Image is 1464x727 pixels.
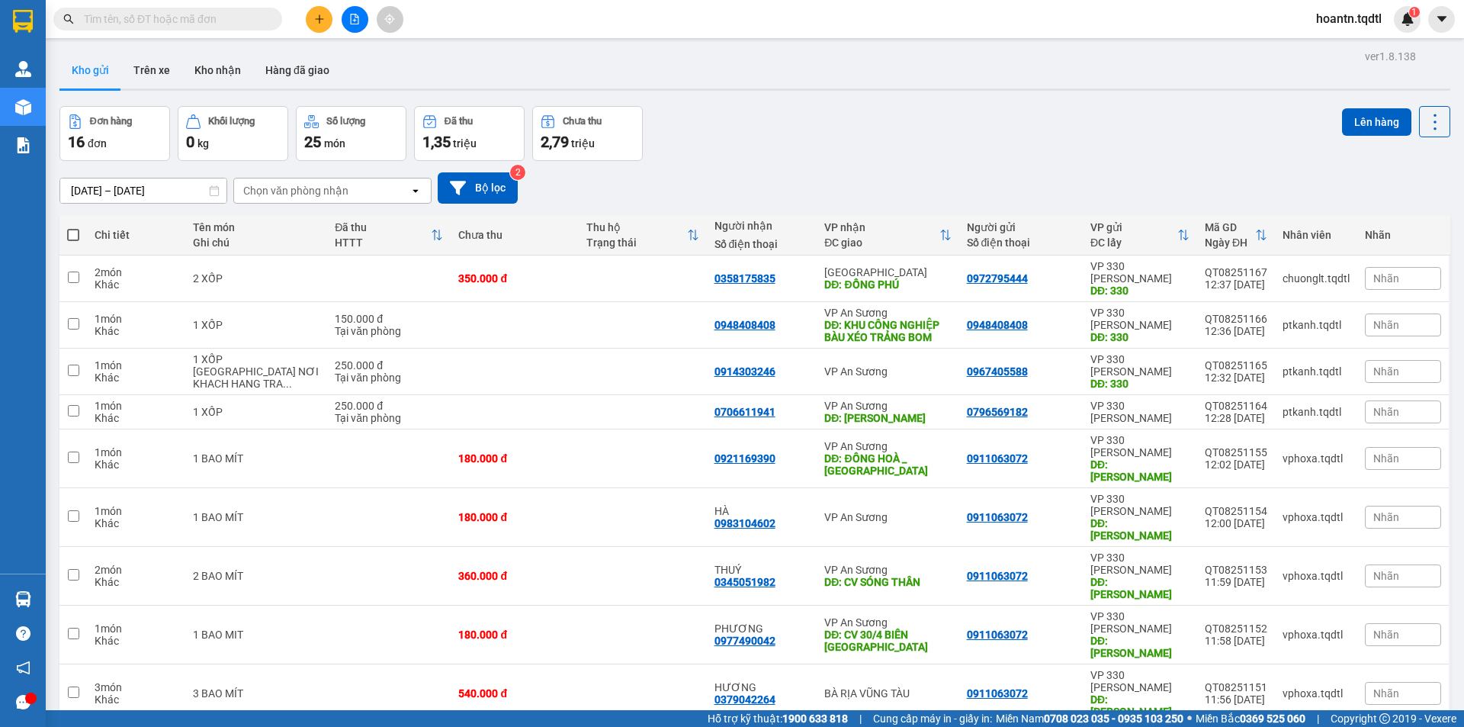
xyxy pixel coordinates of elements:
div: QT08251166 [1205,313,1267,325]
div: 180.000 đ [458,511,571,523]
sup: 1 [1409,7,1420,18]
div: 11:59 [DATE] [1205,576,1267,588]
div: Ngày ĐH [1205,236,1255,249]
div: QT08251167 [1205,266,1267,278]
div: VP 330 [PERSON_NAME] [1090,610,1189,635]
div: 1 món [95,446,178,458]
div: ĐC giao [824,236,939,249]
div: 11:58 [DATE] [1205,635,1267,647]
div: VP nhận [824,221,939,233]
button: aim [377,6,403,33]
div: 0948408408 [714,319,775,331]
span: ... [283,378,292,390]
span: Nhãn [1373,687,1399,700]
div: Số điện thoại [714,238,810,250]
div: vphoxa.tqdtl [1283,629,1350,641]
div: QT08251153 [1205,564,1267,576]
button: file-add [342,6,368,33]
div: VP 330 [PERSON_NAME] [1090,434,1189,458]
div: VP An Sương [824,511,951,523]
span: hoantn.tqdtl [1304,9,1394,28]
div: 12:36 [DATE] [1205,325,1267,337]
div: DĐ: HỒ XÁ [1090,576,1189,600]
div: Nhân viên [1283,229,1350,241]
div: ptkanh.tqdtl [1283,365,1350,378]
span: message [16,695,30,709]
div: VP 330 [PERSON_NAME] [1090,400,1189,424]
span: Nhãn [1373,365,1399,378]
div: QT08251152 [1205,622,1267,635]
span: copyright [1379,713,1390,724]
div: DĐ: 330 [1090,378,1189,390]
span: Miền Nam [996,710,1183,727]
div: VP An Sương [824,400,951,412]
div: PHƯƠNG [714,622,810,635]
div: 2 BAO MÍT [193,570,319,582]
div: DĐ: NINH THUẬN [824,412,951,424]
strong: 0369 525 060 [1240,713,1305,725]
div: 0911063072 [967,570,1028,582]
div: ĐC lấy [1090,236,1177,249]
div: Khác [95,278,178,291]
div: VP An Sương [824,365,951,378]
div: 2 món [95,564,178,576]
input: Tìm tên, số ĐT hoặc mã đơn [84,11,264,27]
div: Tại văn phòng [335,412,443,424]
div: 12:37 [DATE] [1205,278,1267,291]
div: 1 XỐP [193,353,319,365]
div: BÀ RỊA VŨNG TÀU [824,687,951,700]
div: 1 BAO MIT [193,629,319,641]
div: vphoxa.tqdtl [1283,452,1350,465]
div: Chọn văn phòng nhận [243,183,348,198]
div: VP gửi [1090,221,1177,233]
div: 0983104602 [714,517,775,529]
div: Khác [95,517,178,529]
span: Nhãn [1373,511,1399,523]
strong: 1900 633 818 [782,713,848,725]
div: SHIP TÂN NƠI KHACH HANG TRA TIÊN SHIP [193,365,319,390]
button: Chưa thu2,79 triệu [532,106,643,161]
div: VP 330 [PERSON_NAME] [1090,669,1189,693]
div: DĐ: 330 [1090,285,1189,297]
div: vphoxa.tqdtl [1283,570,1350,582]
img: icon-new-feature [1401,12,1414,26]
div: [GEOGRAPHIC_DATA] [824,266,951,278]
div: DĐ: HỒ XÁ [1090,635,1189,659]
div: DĐ: CV 30/4 BIÊN HOÀ ĐÔNG NAI [824,629,951,653]
img: warehouse-icon [15,61,31,77]
div: Tên món [193,221,319,233]
span: Miền Bắc [1196,710,1305,727]
div: 150.000 đ [335,313,443,325]
div: 0977490042 [714,635,775,647]
div: Chưa thu [458,229,571,241]
span: triệu [571,137,595,150]
th: Toggle SortBy [817,215,958,256]
span: kg [197,137,209,150]
th: Toggle SortBy [1083,215,1197,256]
div: Tại văn phòng [335,325,443,337]
img: solution-icon [15,137,31,153]
div: Chi tiết [95,229,178,241]
div: 1 BAO MÍT [193,452,319,465]
div: 1 món [95,505,178,517]
div: DĐ: HỒ XÁ [1090,458,1189,483]
div: Người nhận [714,220,810,232]
div: DĐ: ĐỒNG PHÚ [824,278,951,291]
div: 12:32 [DATE] [1205,372,1267,384]
div: chuonglt.tqdtl [1283,272,1350,285]
button: Kho gửi [59,52,121,88]
span: Nhãn [1373,272,1399,285]
div: VP 330 [PERSON_NAME] [1090,307,1189,331]
div: 12:28 [DATE] [1205,412,1267,424]
div: ver 1.8.138 [1365,48,1416,65]
span: file-add [349,14,360,24]
img: warehouse-icon [15,99,31,115]
div: 0911063072 [967,687,1028,700]
span: Nhãn [1373,570,1399,582]
button: Kho nhận [182,52,253,88]
div: DĐ: ĐÔNG HOÀ _ PHÚ YÊN [824,452,951,477]
div: Người gửi [967,221,1075,233]
div: ptkanh.tqdtl [1283,406,1350,418]
div: QT08251151 [1205,681,1267,693]
img: logo-vxr [13,10,33,33]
